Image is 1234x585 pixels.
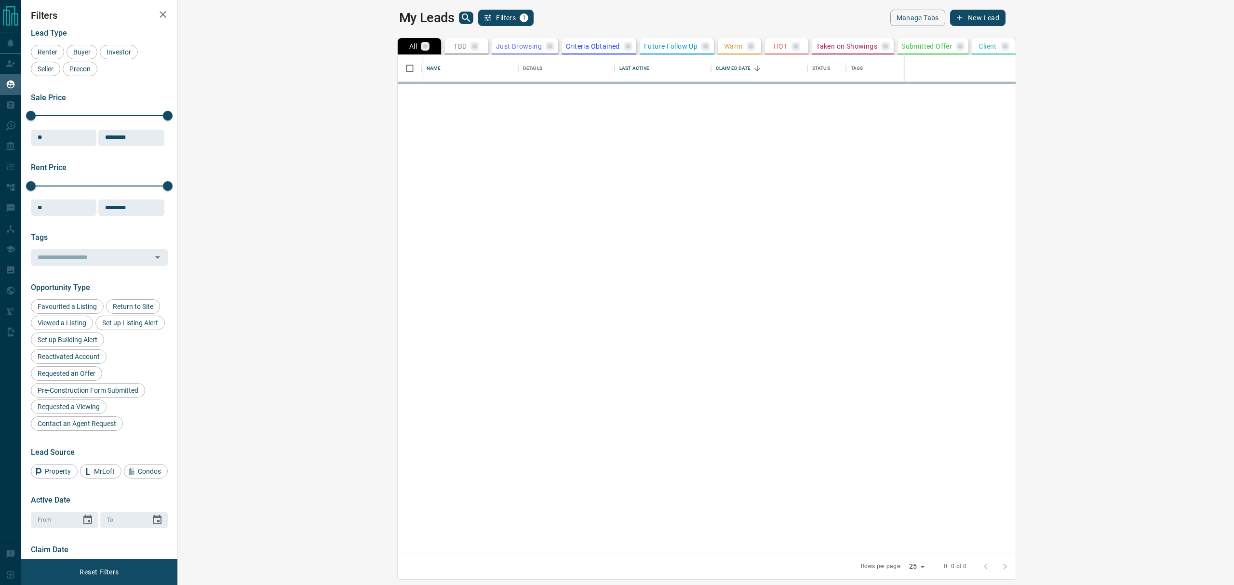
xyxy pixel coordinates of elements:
[151,251,164,264] button: Open
[31,28,67,38] span: Lead Type
[31,163,67,172] span: Rent Price
[34,48,61,56] span: Renter
[134,467,164,475] span: Condos
[31,233,48,242] span: Tags
[31,383,145,398] div: Pre-Construction Form Submitted
[478,10,534,26] button: Filters1
[890,10,945,26] button: Manage Tabs
[91,467,118,475] span: MrLoft
[31,332,104,347] div: Set up Building Alert
[31,399,107,414] div: Requested a Viewing
[95,316,165,330] div: Set up Listing Alert
[851,55,863,82] div: Tags
[100,45,138,59] div: Investor
[812,55,830,82] div: Status
[31,62,60,76] div: Seller
[807,55,846,82] div: Status
[31,366,102,381] div: Requested an Offer
[34,65,57,73] span: Seller
[103,48,134,56] span: Investor
[41,467,74,475] span: Property
[496,43,542,50] p: Just Browsing
[31,448,75,457] span: Lead Source
[66,65,94,73] span: Precon
[106,299,160,314] div: Return to Site
[861,562,901,571] p: Rows per page:
[454,43,467,50] p: TBD
[31,316,93,330] div: Viewed a Listing
[905,559,928,573] div: 25
[31,545,68,554] span: Claim Date
[615,55,711,82] div: Last Active
[34,403,103,411] span: Requested a Viewing
[518,55,615,82] div: Details
[521,14,527,21] span: 1
[31,416,123,431] div: Contact an Agent Request
[34,303,100,310] span: Favourited a Listing
[711,55,807,82] div: Claimed Date
[31,495,70,505] span: Active Date
[124,464,168,479] div: Condos
[70,48,94,56] span: Buyer
[31,10,168,21] h2: Filters
[751,62,764,75] button: Sort
[422,55,518,82] div: Name
[31,349,107,364] div: Reactivated Account
[109,303,157,310] span: Return to Site
[34,336,101,344] span: Set up Building Alert
[950,10,1006,26] button: New Lead
[34,386,142,394] span: Pre-Construction Form Submitted
[31,283,90,292] span: Opportunity Type
[724,43,743,50] p: Warm
[34,353,103,360] span: Reactivated Account
[99,319,161,327] span: Set up Listing Alert
[34,319,90,327] span: Viewed a Listing
[80,464,121,479] div: MrLoft
[774,43,788,50] p: HOT
[63,62,97,76] div: Precon
[979,43,996,50] p: Client
[67,45,97,59] div: Buyer
[716,55,751,82] div: Claimed Date
[31,464,78,479] div: Property
[148,510,167,530] button: Choose date
[73,564,125,580] button: Reset Filters
[78,510,97,530] button: Choose date
[34,370,99,377] span: Requested an Offer
[619,55,649,82] div: Last Active
[901,43,952,50] p: Submitted Offer
[566,43,620,50] p: Criteria Obtained
[34,420,120,427] span: Contact an Agent Request
[944,562,966,571] p: 0–0 of 0
[31,93,66,102] span: Sale Price
[644,43,697,50] p: Future Follow Up
[31,45,64,59] div: Renter
[816,43,877,50] p: Taken on Showings
[31,299,104,314] div: Favourited a Listing
[523,55,542,82] div: Details
[427,55,441,82] div: Name
[399,10,455,26] h1: My Leads
[459,12,473,24] button: search button
[409,43,417,50] p: All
